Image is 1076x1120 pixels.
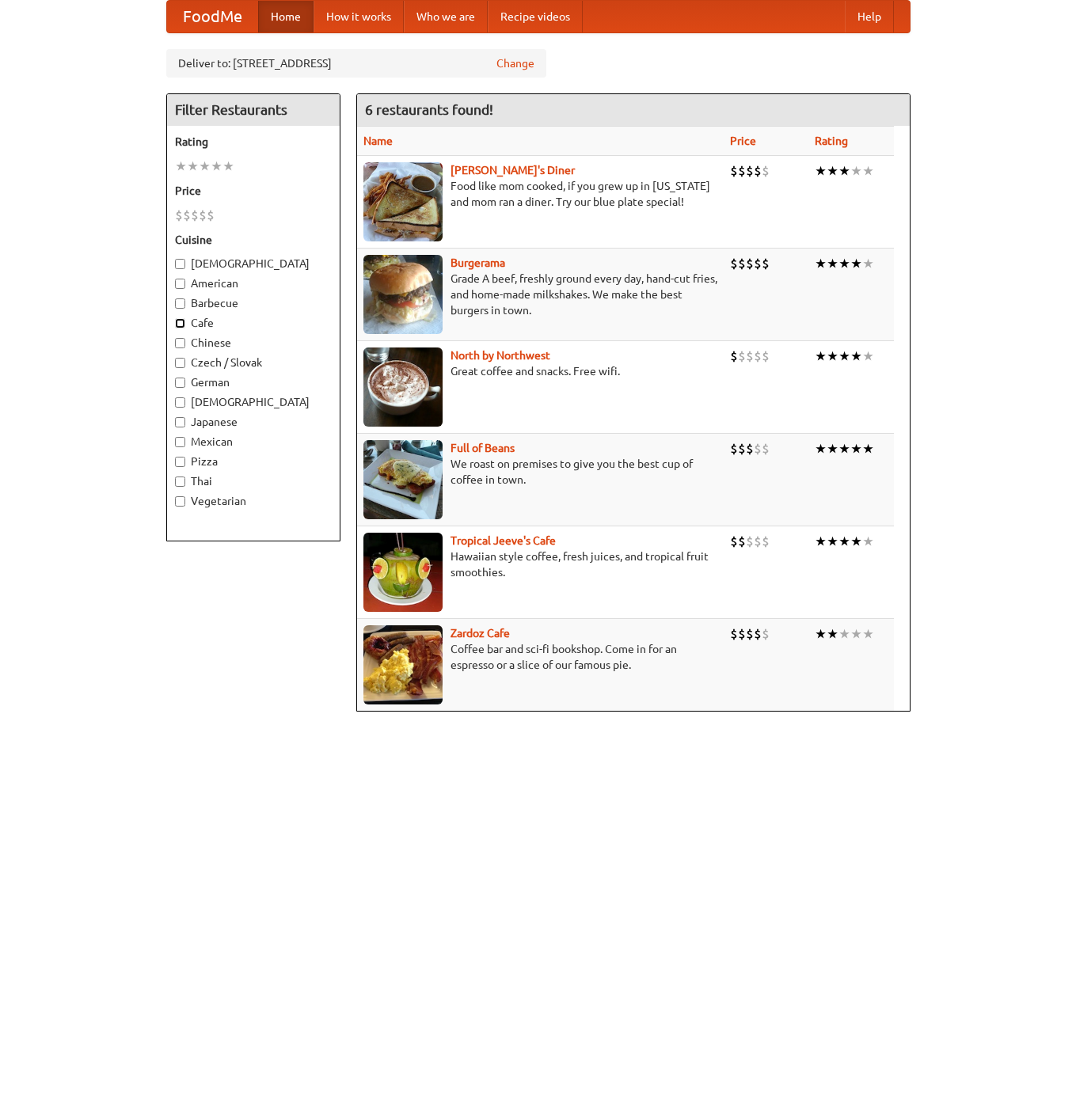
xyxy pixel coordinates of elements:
[167,1,258,32] a: FoodMe
[738,162,746,180] li: $
[838,347,850,365] li: ★
[730,162,738,180] li: $
[175,476,185,487] input: Thai
[451,256,505,269] a: Burgerama
[451,442,515,454] b: Full of Beans
[183,207,191,224] li: $
[827,347,838,365] li: ★
[738,533,746,550] li: $
[175,158,187,175] li: ★
[167,94,340,126] h4: Filter Restaurants
[838,162,850,180] li: ★
[175,318,185,328] input: Cafe
[404,1,488,32] a: Who we are
[175,232,332,248] h5: Cuisine
[862,255,874,272] li: ★
[199,158,211,175] li: ★
[175,417,185,427] input: Japanese
[175,298,185,309] input: Barbecue
[175,397,185,408] input: [DEMOGRAPHIC_DATA]
[827,440,838,457] li: ★
[730,255,738,272] li: $
[738,347,746,365] li: $
[815,162,827,180] li: ★
[827,533,838,550] li: ★
[363,178,717,210] p: Food like mom cooked, if you grew up in [US_STATE] and mom ran a diner. Try our blue plate special!
[175,134,332,150] h5: Rating
[862,162,874,180] li: ★
[363,271,717,318] p: Grade A beef, freshly ground every day, hand-cut fries, and home-made milkshakes. We make the bes...
[754,347,762,365] li: $
[191,207,199,224] li: $
[363,641,717,673] p: Coffee bar and sci-fi bookshop. Come in for an espresso or a slice of our famous pie.
[730,625,738,643] li: $
[166,49,546,78] div: Deliver to: [STREET_ADDRESS]
[175,259,185,269] input: [DEMOGRAPHIC_DATA]
[175,454,332,469] label: Pizza
[850,440,862,457] li: ★
[850,255,862,272] li: ★
[827,255,838,272] li: ★
[175,414,332,430] label: Japanese
[451,627,510,640] a: Zardoz Cafe
[451,349,550,362] a: North by Northwest
[175,496,185,507] input: Vegetarian
[754,255,762,272] li: $
[815,440,827,457] li: ★
[850,162,862,180] li: ★
[754,625,762,643] li: $
[730,347,738,365] li: $
[746,347,754,365] li: $
[815,625,827,643] li: ★
[815,533,827,550] li: ★
[363,456,717,488] p: We roast on premises to give you the best cup of coffee in town.
[754,533,762,550] li: $
[838,255,850,272] li: ★
[199,207,207,224] li: $
[363,625,443,704] img: zardoz.jpg
[496,55,534,71] a: Change
[738,255,746,272] li: $
[815,135,848,147] a: Rating
[187,158,199,175] li: ★
[175,335,332,351] label: Chinese
[746,162,754,180] li: $
[363,135,393,147] a: Name
[363,440,443,519] img: beans.jpg
[175,315,332,331] label: Cafe
[762,625,770,643] li: $
[862,347,874,365] li: ★
[827,162,838,180] li: ★
[222,158,234,175] li: ★
[363,347,443,427] img: north.jpg
[175,279,185,289] input: American
[175,338,185,348] input: Chinese
[850,347,862,365] li: ★
[175,275,332,291] label: American
[175,256,332,271] label: [DEMOGRAPHIC_DATA]
[815,255,827,272] li: ★
[451,534,556,547] b: Tropical Jeeve's Cafe
[762,440,770,457] li: $
[363,549,717,580] p: Hawaiian style coffee, fresh juices, and tropical fruit smoothies.
[175,473,332,489] label: Thai
[730,440,738,457] li: $
[175,374,332,390] label: German
[730,135,756,147] a: Price
[488,1,583,32] a: Recipe videos
[746,255,754,272] li: $
[175,295,332,311] label: Barbecue
[754,440,762,457] li: $
[762,533,770,550] li: $
[363,255,443,334] img: burgerama.jpg
[451,164,575,177] a: [PERSON_NAME]'s Diner
[862,625,874,643] li: ★
[363,162,443,241] img: sallys.jpg
[746,533,754,550] li: $
[746,440,754,457] li: $
[175,358,185,368] input: Czech / Slovak
[175,207,183,224] li: $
